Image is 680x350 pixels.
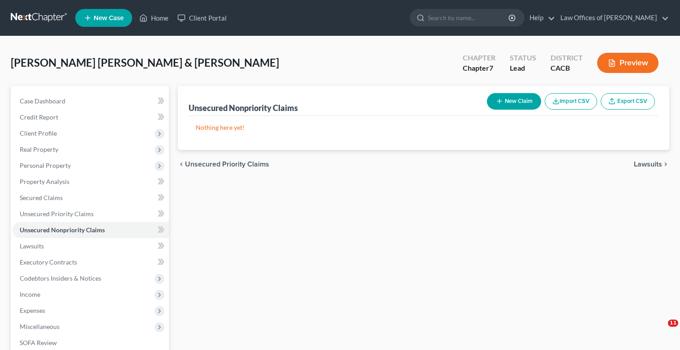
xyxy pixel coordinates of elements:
button: chevron_left Unsecured Priority Claims [178,161,269,168]
a: Case Dashboard [13,93,169,109]
span: Executory Contracts [20,258,77,266]
span: Personal Property [20,162,71,169]
span: Miscellaneous [20,323,60,330]
span: New Case [94,15,124,21]
div: District [551,53,583,63]
span: Unsecured Nonpriority Claims [20,226,105,234]
a: Property Analysis [13,174,169,190]
span: 11 [668,320,678,327]
a: Credit Report [13,109,169,125]
a: Law Offices of [PERSON_NAME] [556,10,669,26]
span: Lawsuits [634,161,662,168]
a: Unsecured Nonpriority Claims [13,222,169,238]
div: Chapter [463,53,495,63]
iframe: Intercom live chat [650,320,671,341]
span: Codebtors Insiders & Notices [20,274,101,282]
span: Lawsuits [20,242,44,250]
span: Client Profile [20,129,57,137]
a: Home [135,10,173,26]
div: Unsecured Nonpriority Claims [189,102,298,113]
div: CACB [551,63,583,73]
a: Help [525,10,555,26]
button: New Claim [487,93,541,110]
a: Secured Claims [13,190,169,206]
p: Nothing here yet! [196,123,652,132]
a: Executory Contracts [13,254,169,270]
input: Search by name... [428,9,510,26]
a: Unsecured Priority Claims [13,206,169,222]
span: Property Analysis [20,178,69,185]
span: [PERSON_NAME] [PERSON_NAME] & [PERSON_NAME] [11,56,279,69]
span: Unsecured Priority Claims [185,161,269,168]
button: Preview [597,53,658,73]
button: Lawsuits chevron_right [634,161,669,168]
span: SOFA Review [20,339,57,346]
i: chevron_right [662,161,669,168]
a: Export CSV [601,93,655,110]
a: Client Portal [173,10,231,26]
span: Case Dashboard [20,97,65,105]
span: Secured Claims [20,194,63,201]
button: Import CSV [545,93,597,110]
div: Lead [510,63,536,73]
div: Status [510,53,536,63]
span: 7 [489,64,493,72]
div: Chapter [463,63,495,73]
span: Income [20,290,40,298]
span: Expenses [20,307,45,314]
span: Unsecured Priority Claims [20,210,94,218]
span: Real Property [20,145,58,153]
i: chevron_left [178,161,185,168]
span: Credit Report [20,113,58,121]
a: Lawsuits [13,238,169,254]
